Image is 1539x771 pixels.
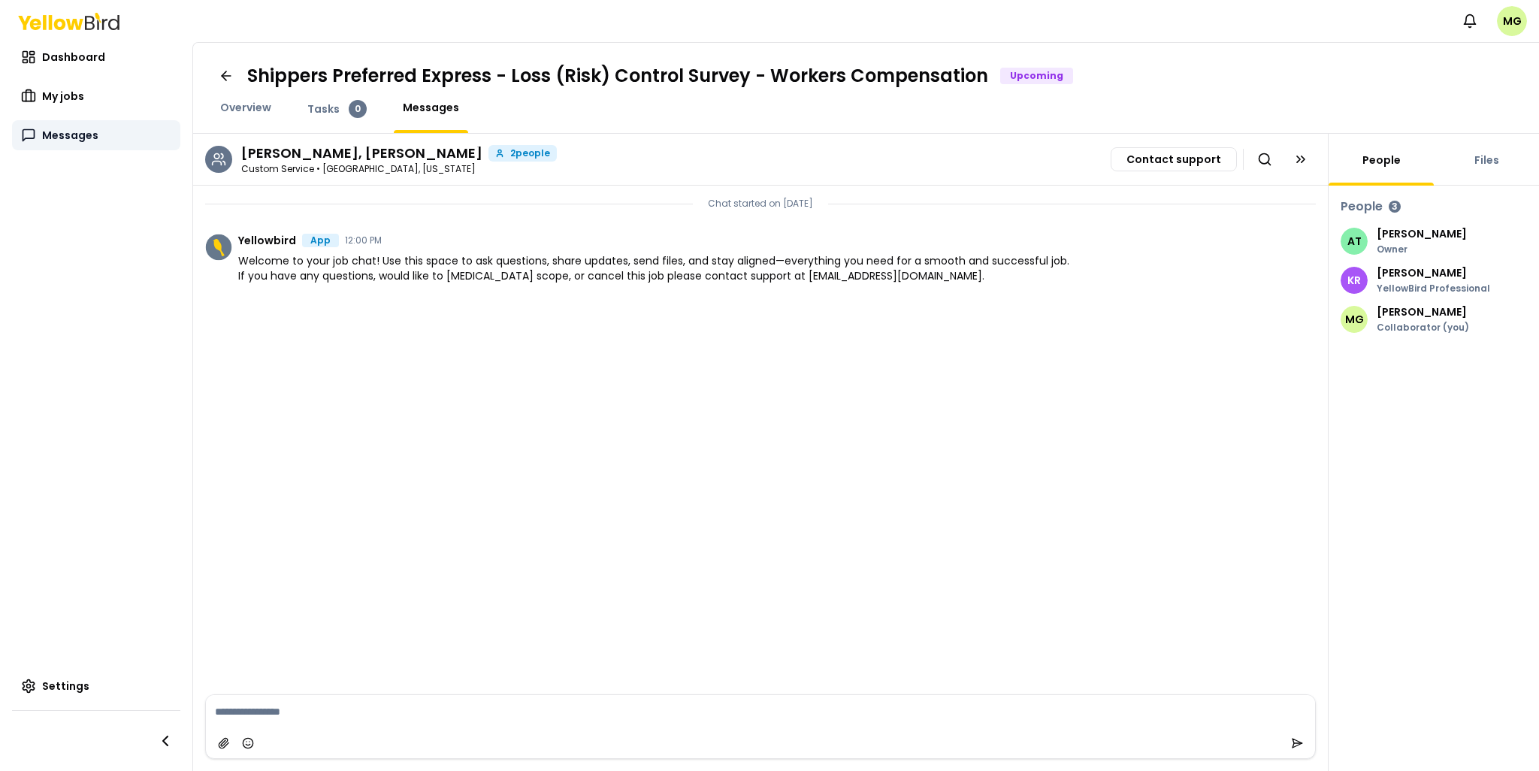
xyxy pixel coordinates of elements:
[1377,284,1490,293] p: YellowBird Professional
[220,100,271,115] span: Overview
[403,100,459,115] span: Messages
[238,235,296,246] span: Yellowbird
[241,147,482,160] h3: Alex Taylor, Kevin Rivera
[1465,153,1508,168] a: Files
[12,671,180,701] a: Settings
[1111,147,1237,171] button: Contact support
[1377,268,1490,278] p: [PERSON_NAME]
[1389,201,1401,213] div: 3
[1000,68,1073,84] div: Upcoming
[1497,6,1527,36] span: MG
[12,81,180,111] a: My jobs
[42,50,105,65] span: Dashboard
[1377,245,1467,254] p: Owner
[510,149,550,158] span: 2 people
[708,198,813,210] p: Chat started on [DATE]
[302,234,339,247] div: App
[307,101,340,116] span: Tasks
[1341,228,1368,255] span: AT
[1341,306,1368,333] span: MG
[211,100,280,115] a: Overview
[1377,307,1469,317] p: [PERSON_NAME]
[1377,323,1469,332] p: Collaborator (you)
[1341,198,1383,216] h3: People
[345,236,382,245] time: 12:00 PM
[1353,153,1410,168] a: People
[394,100,468,115] a: Messages
[12,42,180,72] a: Dashboard
[298,100,376,118] a: Tasks0
[349,100,367,118] div: 0
[42,679,89,694] span: Settings
[238,253,1072,283] span: Welcome to your job chat! Use this space to ask questions, share updates, send files, and stay al...
[1341,267,1368,294] span: KR
[42,89,84,104] span: My jobs
[193,186,1328,694] div: Chat messages
[1377,228,1467,239] p: [PERSON_NAME]
[241,165,557,174] p: Custom Service • [GEOGRAPHIC_DATA], [US_STATE]
[42,128,98,143] span: Messages
[247,64,988,88] h1: Shippers Preferred Express - Loss (Risk) Control Survey - Workers Compensation
[12,120,180,150] a: Messages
